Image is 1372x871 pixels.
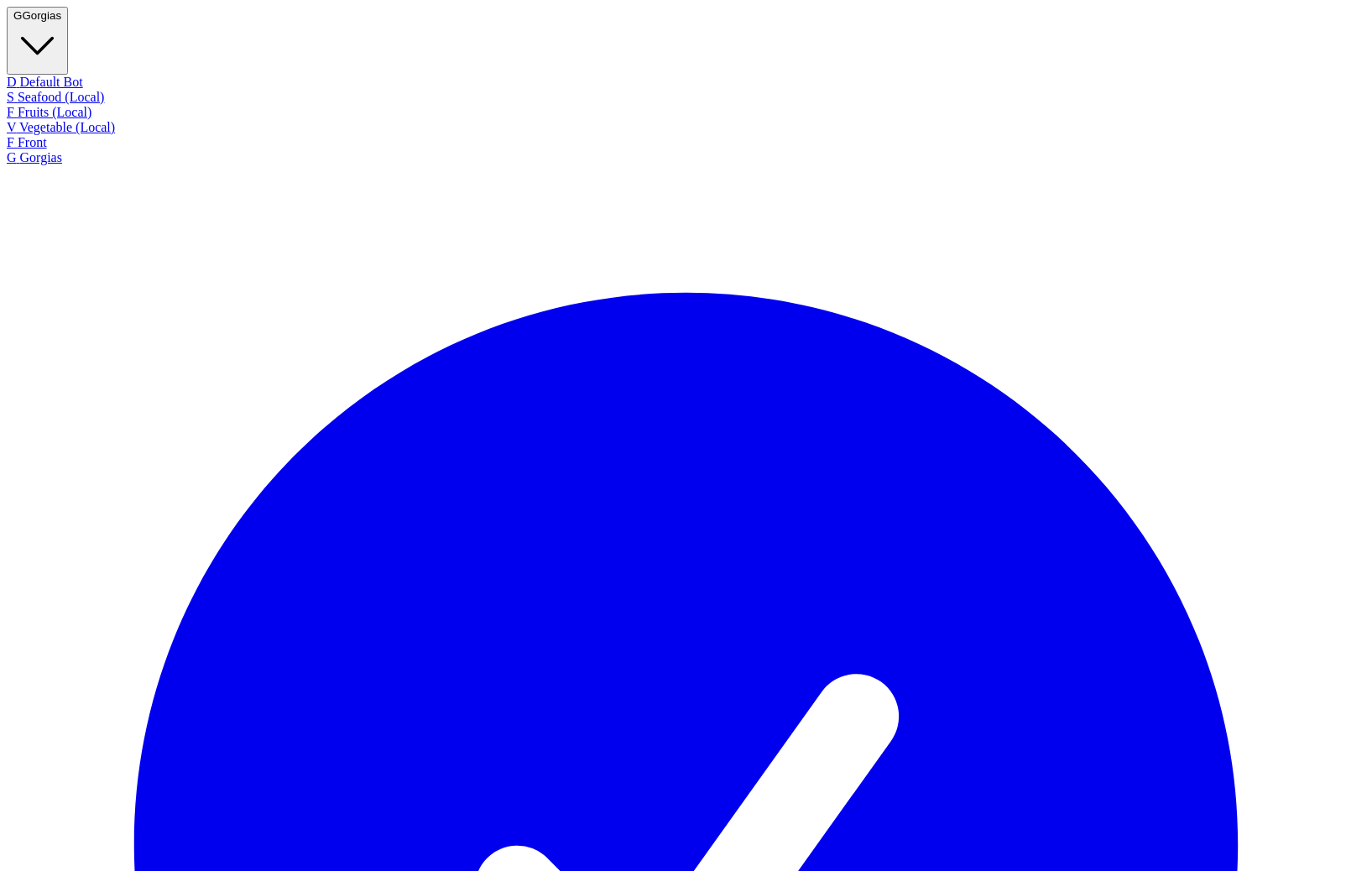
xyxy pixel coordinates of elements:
[7,150,1365,165] div: Gorgias
[7,75,1365,90] div: Default Bot
[7,120,1365,135] div: Vegetable (Local)
[7,135,14,149] span: F
[7,90,14,104] span: S
[7,90,1365,105] div: Seafood (Local)
[7,7,68,75] button: GGorgias
[7,120,16,134] span: V
[7,105,14,119] span: F
[7,105,1365,120] div: Fruits (Local)
[13,9,22,22] span: G
[7,150,17,164] span: G
[7,75,17,89] span: D
[22,9,61,22] span: Gorgias
[7,135,1365,150] div: Front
